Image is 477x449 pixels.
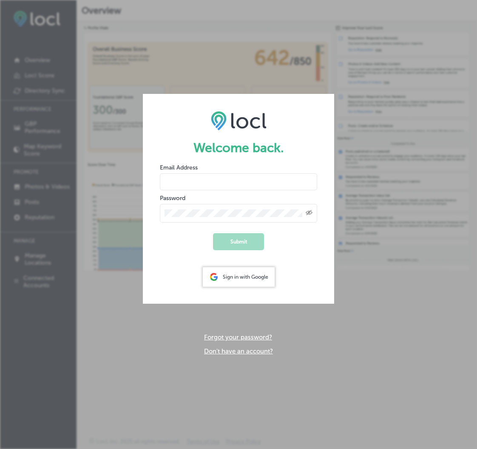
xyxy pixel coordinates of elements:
a: Forgot your password? [204,333,272,341]
h1: Welcome back. [160,140,317,155]
label: Email Address [160,164,198,171]
span: Toggle password visibility [306,209,312,217]
img: LOCL logo [211,111,267,130]
div: Sign in with Google [203,267,275,287]
button: Submit [213,233,264,250]
label: Password [160,195,185,202]
a: Don't have an account? [204,347,273,355]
